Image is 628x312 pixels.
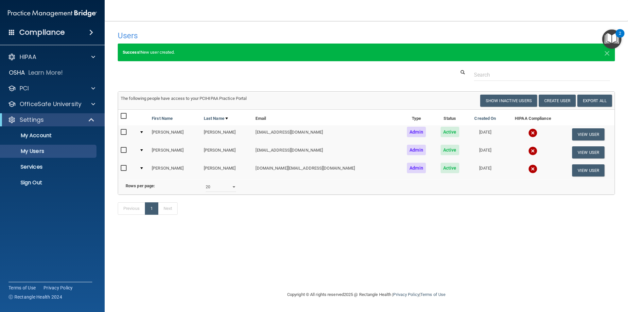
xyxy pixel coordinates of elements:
p: My Account [4,132,94,139]
img: cross.ca9f0e7f.svg [528,128,537,138]
td: [DATE] [466,143,504,161]
button: View User [572,164,604,176]
img: cross.ca9f0e7f.svg [528,164,537,174]
th: Status [433,110,466,125]
span: Active [441,163,459,173]
img: PMB logo [8,7,97,20]
p: My Users [4,148,94,155]
a: HIPAA [8,53,95,61]
th: HIPAA Compliance [504,110,562,125]
h4: Compliance [19,28,65,37]
div: New user created. [118,44,615,61]
td: [PERSON_NAME] [201,125,253,143]
th: Type [400,110,433,125]
p: PCI [20,84,29,92]
a: Next [158,202,178,215]
div: 2 [619,33,621,42]
span: Active [441,145,459,155]
span: Admin [407,127,426,137]
p: Learn More! [28,69,63,77]
a: Previous [118,202,145,215]
td: [PERSON_NAME] [149,161,201,179]
td: [DATE] [466,161,504,179]
span: × [604,46,610,59]
p: OSHA [9,69,25,77]
button: Open Resource Center, 2 new notifications [602,29,621,49]
button: Show Inactive Users [480,95,537,107]
a: Terms of Use [420,292,445,297]
a: Created On [474,115,496,122]
p: HIPAA [20,53,36,61]
button: Close [604,48,610,56]
h4: Users [118,31,404,40]
td: [EMAIL_ADDRESS][DOMAIN_NAME] [253,125,399,143]
p: Sign Out [4,179,94,186]
span: The following people have access to your PCIHIPAA Practice Portal [121,96,247,101]
p: Settings [20,116,44,124]
td: [PERSON_NAME] [149,125,201,143]
button: View User [572,128,604,140]
button: Create User [539,95,576,107]
p: Services [4,164,94,170]
td: [PERSON_NAME] [201,161,253,179]
td: [EMAIL_ADDRESS][DOMAIN_NAME] [253,143,399,161]
td: [PERSON_NAME] [149,143,201,161]
span: Active [441,127,459,137]
td: [PERSON_NAME] [201,143,253,161]
button: View User [572,146,604,158]
span: Admin [407,163,426,173]
a: Export All [577,95,612,107]
a: OfficeSafe University [8,100,95,108]
td: [DATE] [466,125,504,143]
p: OfficeSafe University [20,100,81,108]
a: Settings [8,116,95,124]
a: First Name [152,115,173,122]
th: Email [253,110,399,125]
td: [DOMAIN_NAME][EMAIL_ADDRESS][DOMAIN_NAME] [253,161,399,179]
div: Copyright © All rights reserved 2025 @ Rectangle Health | | [247,284,486,305]
strong: Success! [123,50,141,55]
a: 1 [145,202,158,215]
span: Admin [407,145,426,155]
a: PCI [8,84,95,92]
span: Ⓒ Rectangle Health 2024 [9,294,62,300]
b: Rows per page: [126,183,155,188]
a: Privacy Policy [44,284,73,291]
input: Search [474,69,610,81]
a: Privacy Policy [393,292,419,297]
a: Terms of Use [9,284,36,291]
a: Last Name [204,115,228,122]
img: cross.ca9f0e7f.svg [528,146,537,156]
